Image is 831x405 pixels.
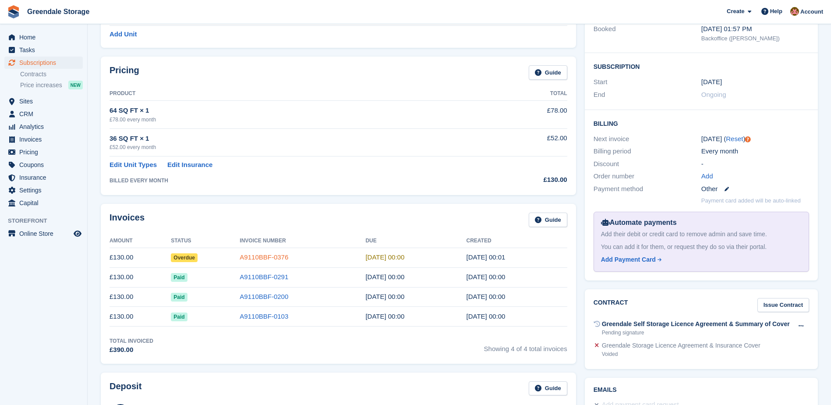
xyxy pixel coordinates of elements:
[365,313,404,320] time: 2025-05-15 23:00:00 UTC
[757,298,809,313] a: Issue Contract
[171,253,198,262] span: Overdue
[20,70,83,78] a: Contracts
[4,121,83,133] a: menu
[110,213,145,227] h2: Invoices
[467,313,506,320] time: 2025-05-14 23:00:38 UTC
[4,146,83,158] a: menu
[110,234,171,248] th: Amount
[110,65,139,80] h2: Pricing
[701,171,713,181] a: Add
[20,81,62,89] span: Price increases
[240,234,365,248] th: Invoice Number
[701,91,726,98] span: Ongoing
[110,345,153,355] div: £390.00
[529,213,567,227] a: Guide
[594,24,701,43] div: Booked
[481,175,567,185] div: £130.00
[365,253,404,261] time: 2025-08-15 23:00:00 UTC
[594,119,809,128] h2: Billing
[110,248,171,267] td: £130.00
[167,160,212,170] a: Edit Insurance
[4,184,83,196] a: menu
[4,108,83,120] a: menu
[529,381,567,396] a: Guide
[8,217,87,225] span: Storefront
[701,24,809,34] div: [DATE] 01:57 PM
[602,341,760,350] div: Greendale Storage Licence Agreement & Insurance Cover
[110,116,481,124] div: £78.00 every month
[529,65,567,80] a: Guide
[240,293,288,300] a: A9110BBF-0200
[19,57,72,69] span: Subscriptions
[19,108,72,120] span: CRM
[19,146,72,158] span: Pricing
[727,7,744,16] span: Create
[701,196,801,205] p: Payment card added will be auto-linked
[601,242,802,252] div: You can add it for them, or request they do so via their portal.
[701,34,809,43] div: Backoffice ([PERSON_NAME])
[171,234,240,248] th: Status
[594,387,809,394] h2: Emails
[68,81,83,89] div: NEW
[110,177,481,185] div: BILLED EVERY MONTH
[601,255,656,264] div: Add Payment Card
[594,77,701,87] div: Start
[701,184,809,194] div: Other
[19,44,72,56] span: Tasks
[7,5,20,18] img: stora-icon-8386f47178a22dfd0bd8f6a31ec36ba5ce8667c1dd55bd0f319d3a0aa187defe.svg
[24,4,93,19] a: Greendale Storage
[4,133,83,146] a: menu
[701,77,722,87] time: 2025-05-14 23:00:00 UTC
[19,197,72,209] span: Capital
[601,230,802,239] div: Add their debit or credit card to remove admin and save time.
[19,227,72,240] span: Online Store
[110,287,171,307] td: £130.00
[4,197,83,209] a: menu
[726,135,743,142] a: Reset
[467,234,567,248] th: Created
[594,62,809,71] h2: Subscription
[110,267,171,287] td: £130.00
[594,298,628,313] h2: Contract
[594,90,701,100] div: End
[365,234,466,248] th: Due
[467,273,506,281] time: 2025-07-14 23:00:38 UTC
[467,253,506,261] time: 2025-08-14 23:01:14 UTC
[240,313,288,320] a: A9110BBF-0103
[365,273,404,281] time: 2025-07-15 23:00:00 UTC
[601,217,802,228] div: Automate payments
[171,273,187,282] span: Paid
[110,160,157,170] a: Edit Unit Types
[4,95,83,107] a: menu
[19,159,72,171] span: Coupons
[594,184,701,194] div: Payment method
[4,227,83,240] a: menu
[467,293,506,300] time: 2025-06-14 23:00:54 UTC
[594,146,701,156] div: Billing period
[701,146,809,156] div: Every month
[171,313,187,321] span: Paid
[602,350,760,358] div: Voided
[72,228,83,239] a: Preview store
[744,135,752,143] div: Tooltip anchor
[19,95,72,107] span: Sites
[110,307,171,327] td: £130.00
[19,133,72,146] span: Invoices
[484,337,567,355] span: Showing 4 of 4 total invoices
[4,171,83,184] a: menu
[4,57,83,69] a: menu
[481,128,567,156] td: £52.00
[701,134,809,144] div: [DATE] ( )
[110,134,481,144] div: 36 SQ FT × 1
[4,44,83,56] a: menu
[110,87,481,101] th: Product
[481,87,567,101] th: Total
[701,159,809,169] div: -
[20,80,83,90] a: Price increases NEW
[790,7,799,16] img: Justin Swingler
[770,7,782,16] span: Help
[19,121,72,133] span: Analytics
[19,31,72,43] span: Home
[240,253,288,261] a: A9110BBF-0376
[19,171,72,184] span: Insurance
